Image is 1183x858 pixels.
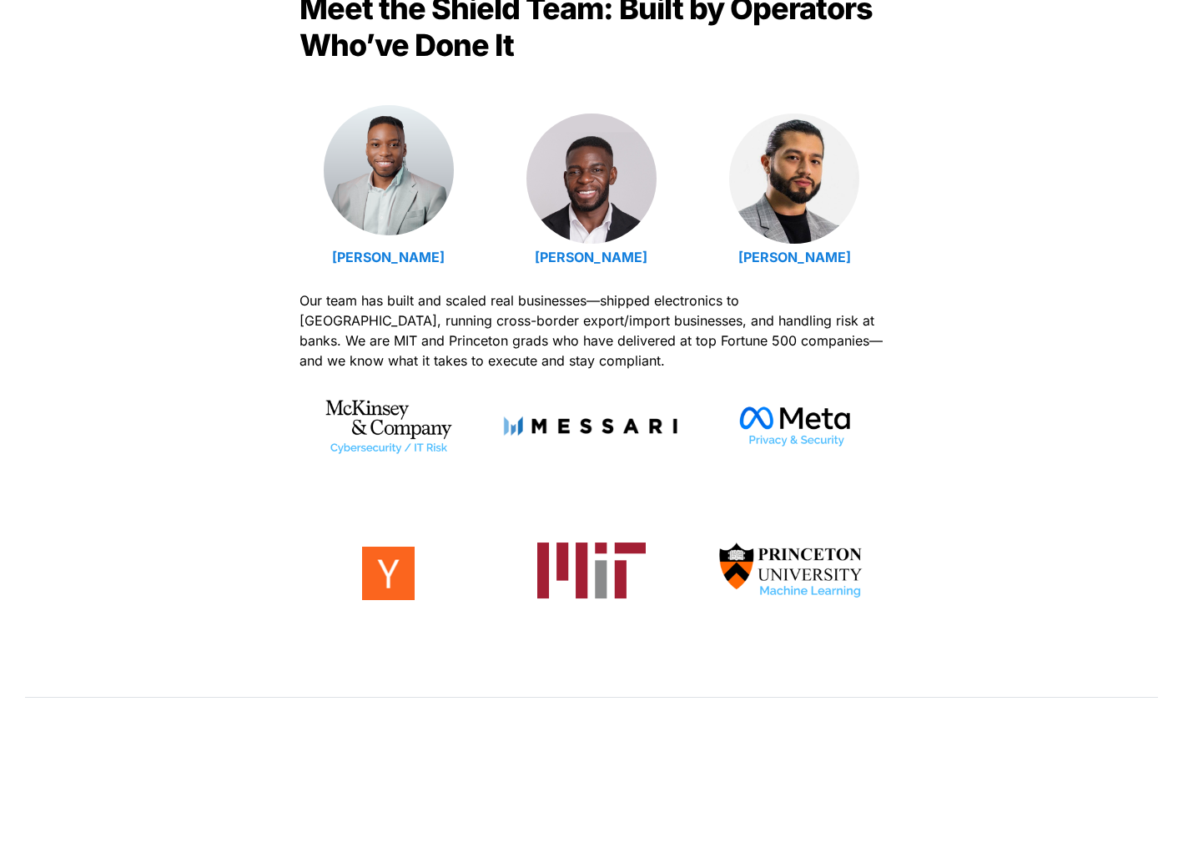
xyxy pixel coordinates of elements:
a: [PERSON_NAME] [738,249,851,265]
a: [PERSON_NAME] [332,249,445,265]
a: [PERSON_NAME] [535,249,647,265]
span: Our team has built and scaled real businesses—shipped electronics to [GEOGRAPHIC_DATA], running c... [300,292,887,369]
